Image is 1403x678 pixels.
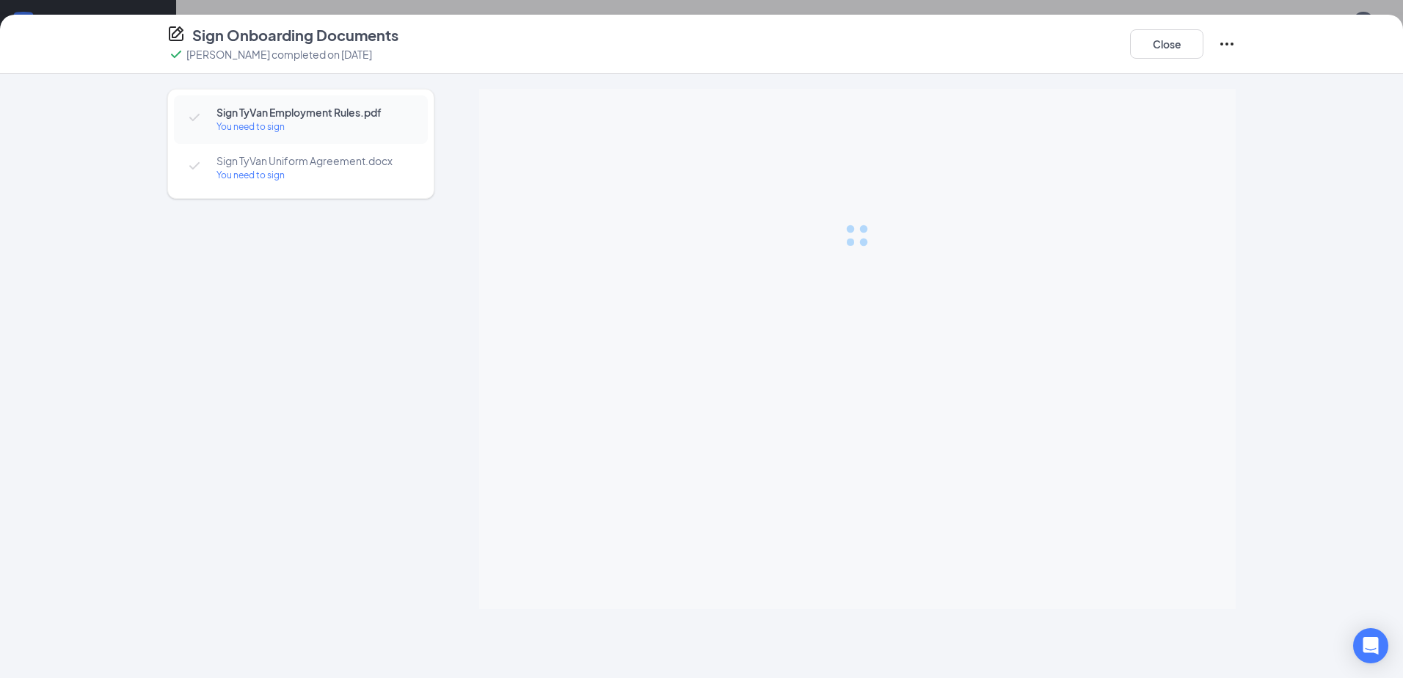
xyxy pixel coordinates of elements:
svg: Ellipses [1218,35,1236,53]
svg: Checkmark [167,45,185,63]
span: Sign TyVan Uniform Agreement.docx [216,153,413,168]
svg: Checkmark [186,157,203,175]
div: Open Intercom Messenger [1353,628,1388,663]
svg: CompanyDocumentIcon [167,25,185,43]
div: You need to sign [216,120,413,134]
button: Close [1130,29,1203,59]
span: Sign TyVan Employment Rules.pdf [216,105,413,120]
p: [PERSON_NAME] completed on [DATE] [186,47,372,62]
h4: Sign Onboarding Documents [192,25,398,45]
svg: Checkmark [186,109,203,126]
div: You need to sign [216,168,413,183]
